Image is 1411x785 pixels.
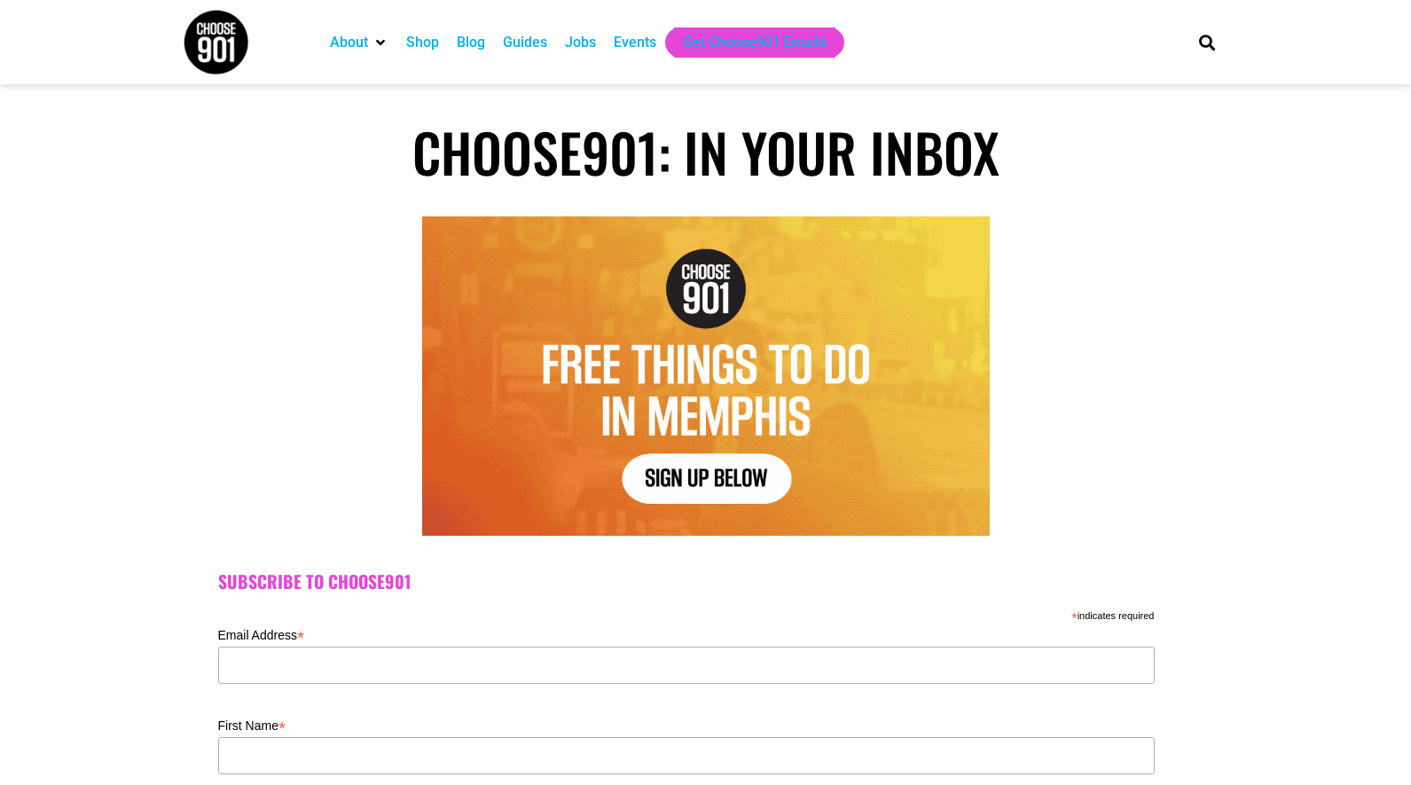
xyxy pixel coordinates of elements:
a: Shop [406,32,439,53]
a: Blog [457,32,485,53]
a: About [330,32,368,53]
a: Guides [503,32,547,53]
div: indicates required [218,606,1155,623]
div: Search [1192,27,1221,57]
label: First Name [218,713,1155,734]
div: About [321,27,397,58]
a: Events [614,32,656,53]
a: Jobs [565,32,596,53]
h1: Choose901: In Your Inbox [183,120,1229,184]
a: Get Choose901 Emails [683,32,827,53]
img: Text graphic with "Choose 901" logo. Reads: "7 Things to Do in Memphis This Week. Sign Up Below."... [422,216,990,536]
h2: Subscribe to Choose901 [218,571,1194,593]
nav: Main nav [321,27,1169,58]
label: Email Address [218,623,1155,644]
